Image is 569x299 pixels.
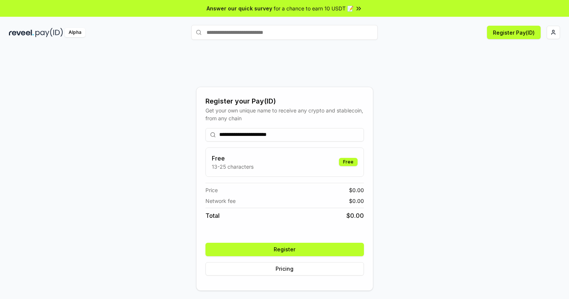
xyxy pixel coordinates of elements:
[35,28,63,37] img: pay_id
[205,211,220,220] span: Total
[207,4,272,12] span: Answer our quick survey
[212,163,254,171] p: 13-25 characters
[346,211,364,220] span: $ 0.00
[205,106,364,122] div: Get your own unique name to receive any crypto and stablecoin, from any chain
[205,262,364,276] button: Pricing
[65,28,85,37] div: Alpha
[339,158,358,166] div: Free
[205,243,364,256] button: Register
[205,96,364,106] div: Register your Pay(ID)
[349,197,364,205] span: $ 0.00
[205,186,218,194] span: Price
[205,197,236,205] span: Network fee
[487,26,541,39] button: Register Pay(ID)
[212,154,254,163] h3: Free
[274,4,353,12] span: for a chance to earn 10 USDT 📝
[9,28,34,37] img: reveel_dark
[349,186,364,194] span: $ 0.00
